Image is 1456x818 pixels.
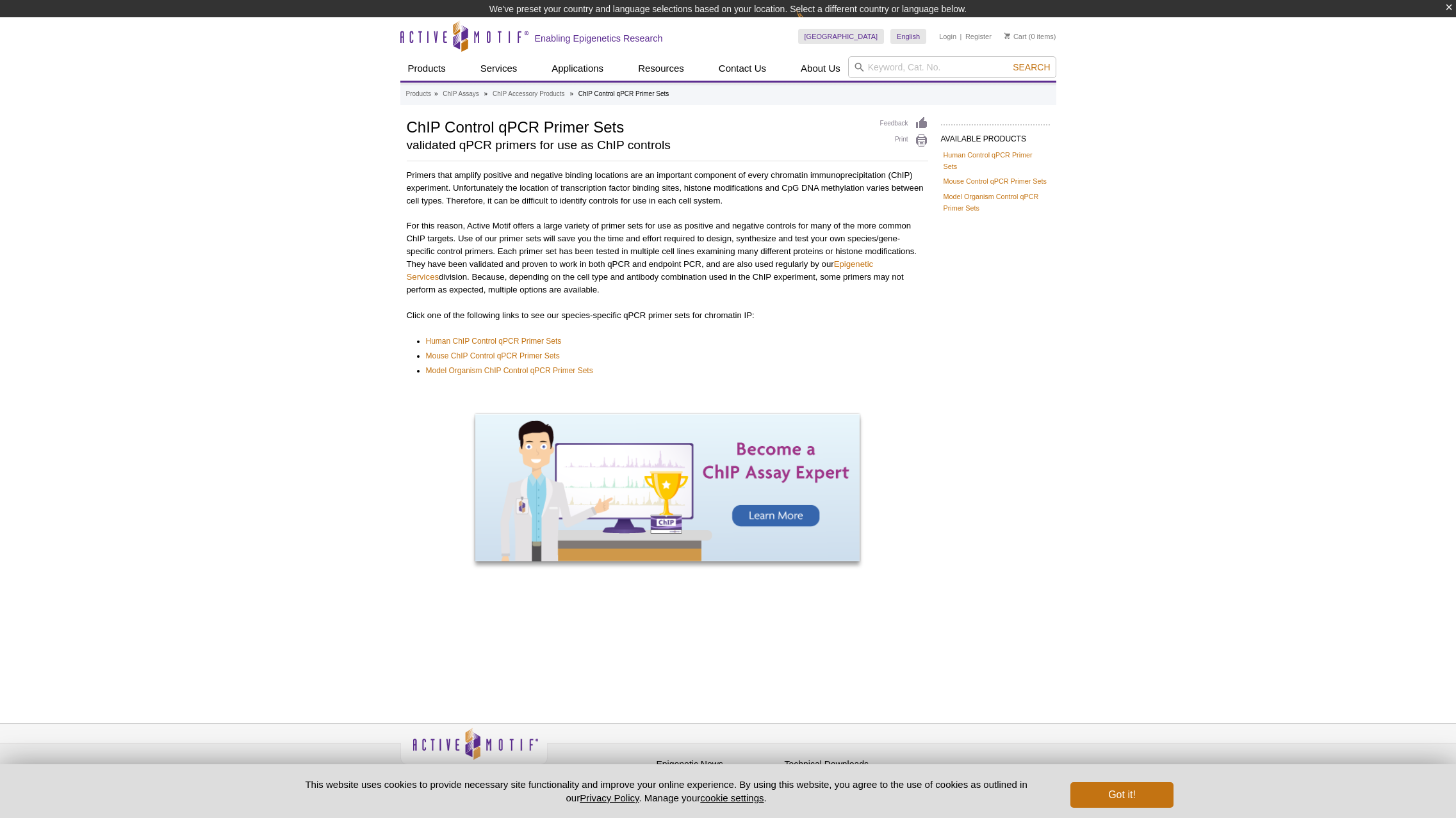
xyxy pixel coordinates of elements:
img: Your Cart [1004,33,1010,39]
li: (0 items) [1004,29,1056,44]
p: Primers that amplify positive and negative binding locations are an important component of every ... [407,169,928,207]
li: | [960,29,962,44]
button: cookie settings [700,792,764,803]
img: Become a ChIP Assay Expert [475,414,860,561]
li: » [569,90,573,97]
a: Register [965,32,992,41]
li: » [434,90,438,97]
a: ChIP Accessory Products [493,88,565,100]
a: Human ChIP Control qPCR Primer Sets [426,335,562,348]
a: Products [400,56,454,81]
a: Privacy Policy [554,757,604,776]
a: Model Organism ChIP Control qPCR Primer Sets [426,364,593,377]
a: Model Organism Control qPCR Primer Sets [944,191,1047,214]
button: Got it! [1070,782,1173,808]
h2: validated qPCR primers for use as ChIP controls [407,140,867,151]
a: Cart [1004,32,1027,41]
a: Print [880,134,928,148]
p: For this reason, Active Motif offers a large variety of primer sets for use as positive and negat... [407,220,928,296]
span: Search [1013,62,1050,72]
a: Contact Us [711,56,774,81]
a: Feedback [880,116,928,131]
a: Mouse ChIP Control qPCR Primer Sets [426,349,560,362]
h1: ChIP Control qPCR Primer Sets [407,116,867,136]
a: Login [939,32,956,41]
h4: Epigenetic News [657,759,778,770]
a: Mouse Control qPCR Primer Sets [944,175,1047,187]
p: This website uses cookies to provide necessary site functionality and improve your online experie... [283,778,1050,805]
input: Keyword, Cat. No. [848,56,1056,78]
button: Search [1009,61,1054,73]
h2: AVAILABLE PRODUCTS [941,124,1050,147]
p: Click one of the following links to see our species-specific qPCR primer sets for chromatin IP: [407,309,928,322]
a: English [890,29,926,44]
h4: Technical Downloads [785,759,906,770]
a: Privacy Policy [580,792,639,803]
li: » [484,90,488,97]
table: Click to Verify - This site chose Symantec SSL for secure e-commerce and confidential communicati... [913,746,1009,774]
a: Resources [630,56,692,81]
a: Services [473,56,525,81]
img: Change Here [796,10,830,40]
a: ChIP Assays [443,88,479,100]
a: Products [406,88,431,100]
h2: Enabling Epigenetics Research [535,33,663,44]
a: Applications [544,56,611,81]
a: About Us [793,56,848,81]
a: [GEOGRAPHIC_DATA] [798,29,885,44]
a: Human Control qPCR Primer Sets [944,149,1047,172]
img: Active Motif, [400,724,548,776]
li: ChIP Control qPCR Primer Sets [578,90,669,97]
